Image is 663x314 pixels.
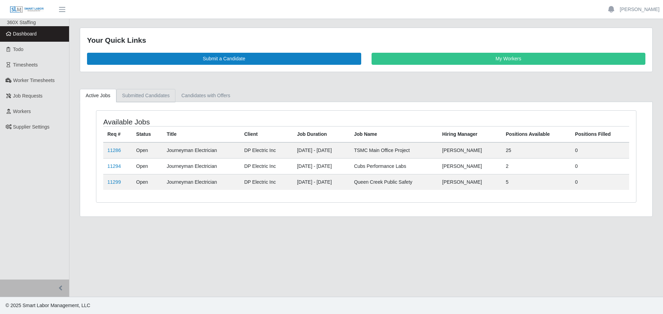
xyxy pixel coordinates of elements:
[13,93,43,99] span: Job Requests
[13,47,23,52] span: Todo
[438,142,502,159] td: [PERSON_NAME]
[13,31,37,37] span: Dashboard
[13,78,55,83] span: Worker Timesheets
[87,53,361,65] a: Submit a Candidate
[103,118,316,126] h4: Available Jobs
[502,158,571,174] td: 2
[502,174,571,190] td: 5
[438,174,502,190] td: [PERSON_NAME]
[13,109,31,114] span: Workers
[350,142,438,159] td: TSMC Main Office Project
[438,158,502,174] td: [PERSON_NAME]
[175,89,236,102] a: Candidates with Offers
[240,158,293,174] td: DP Electric Inc
[103,126,132,142] th: Req #
[350,174,438,190] td: Queen Creek Public Safety
[80,89,116,102] a: Active Jobs
[163,142,240,159] td: Journeyman Electrician
[132,174,162,190] td: Open
[132,158,162,174] td: Open
[116,89,176,102] a: Submitted Candidates
[13,62,38,68] span: Timesheets
[293,158,350,174] td: [DATE] - [DATE]
[571,142,629,159] td: 0
[87,35,645,46] div: Your Quick Links
[107,163,121,169] a: 11294
[571,158,629,174] td: 0
[502,142,571,159] td: 25
[571,126,629,142] th: Positions Filled
[163,158,240,174] td: Journeyman Electrician
[7,20,36,25] span: 360X Staffing
[240,126,293,142] th: Client
[293,174,350,190] td: [DATE] - [DATE]
[13,124,50,130] span: Supplier Settings
[571,174,629,190] td: 0
[350,126,438,142] th: Job Name
[163,174,240,190] td: Journeyman Electrician
[350,158,438,174] td: Cubs Performance Labs
[240,142,293,159] td: DP Electric Inc
[107,148,121,153] a: 11286
[107,179,121,185] a: 11299
[132,142,162,159] td: Open
[372,53,646,65] a: My Workers
[293,142,350,159] td: [DATE] - [DATE]
[132,126,162,142] th: Status
[620,6,660,13] a: [PERSON_NAME]
[502,126,571,142] th: Positions Available
[438,126,502,142] th: Hiring Manager
[10,6,44,13] img: SLM Logo
[240,174,293,190] td: DP Electric Inc
[6,303,90,308] span: © 2025 Smart Labor Management, LLC
[293,126,350,142] th: Job Duration
[163,126,240,142] th: Title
